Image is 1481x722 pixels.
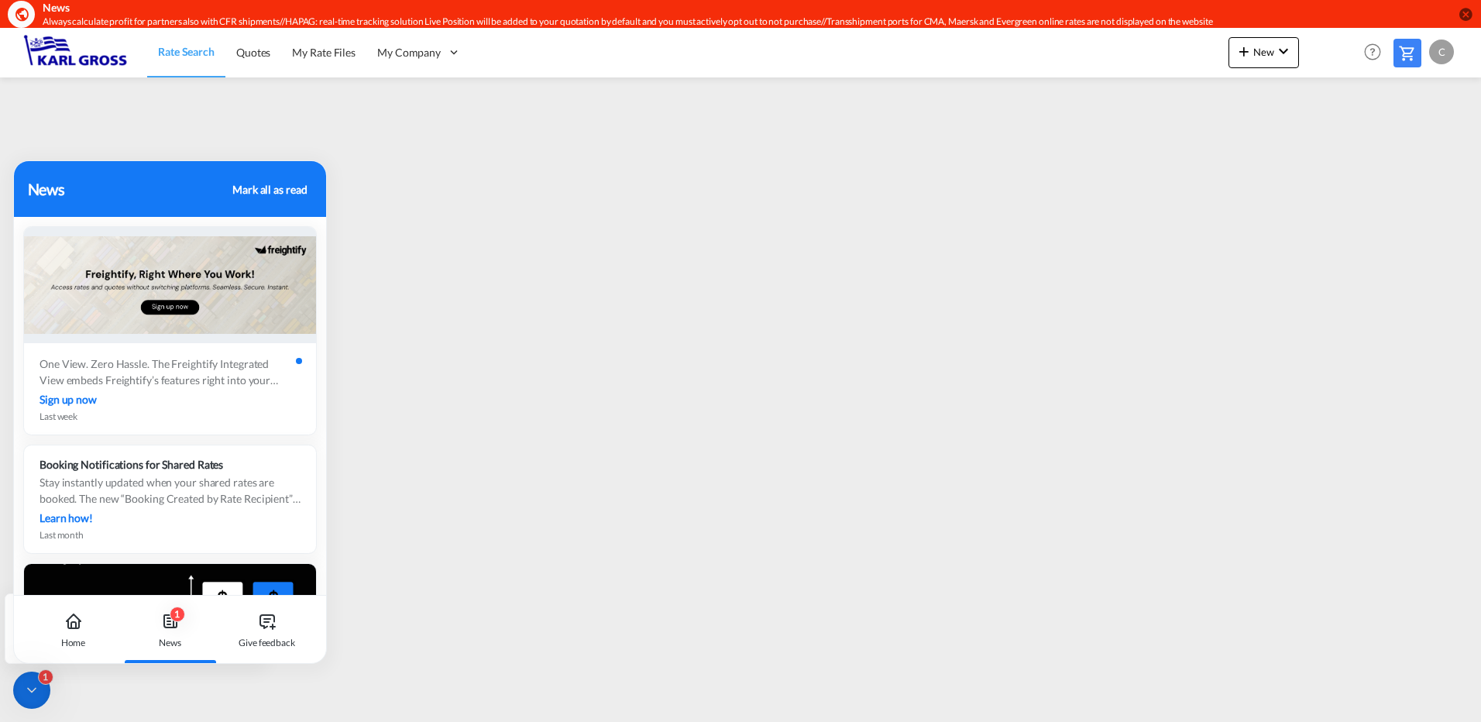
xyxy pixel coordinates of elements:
[1235,46,1293,58] span: New
[281,27,366,77] a: My Rate Files
[1359,39,1386,65] span: Help
[23,35,128,70] img: 3269c73066d711f095e541db4db89301.png
[236,46,270,59] span: Quotes
[43,15,1253,29] div: Always calculate profit for partners also with CFR shipments//HAPAG: real-time tracking solution ...
[1235,42,1253,60] md-icon: icon-plus 400-fg
[292,46,356,59] span: My Rate Files
[14,6,29,22] md-icon: icon-earth
[1228,37,1299,68] button: icon-plus 400-fgNewicon-chevron-down
[225,27,281,77] a: Quotes
[1458,6,1473,22] button: icon-close-circle
[1429,40,1454,64] div: C
[377,45,441,60] span: My Company
[366,27,472,77] div: My Company
[158,45,215,58] span: Rate Search
[147,27,225,77] a: Rate Search
[1274,42,1293,60] md-icon: icon-chevron-down
[1359,39,1393,67] div: Help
